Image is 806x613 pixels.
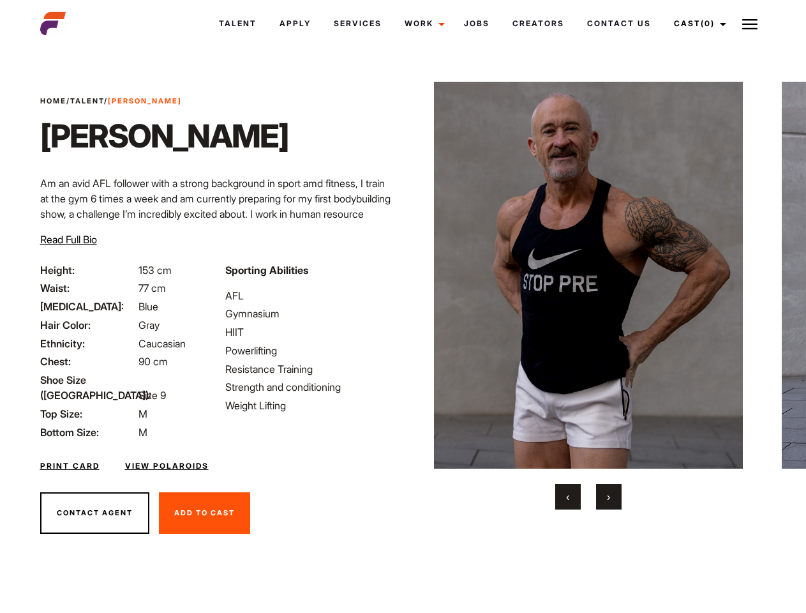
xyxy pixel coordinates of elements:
span: [MEDICAL_DATA]: [40,299,136,314]
span: Ethnicity: [40,336,136,351]
a: Talent [70,96,104,105]
span: Previous [566,490,569,503]
span: Hair Color: [40,317,136,333]
span: / / [40,96,182,107]
li: Weight Lifting [225,398,395,413]
a: Creators [501,6,576,41]
li: AFL [225,288,395,303]
span: Top Size: [40,406,136,421]
span: 90 cm [138,355,168,368]
span: Chest: [40,354,136,369]
button: Read Full Bio [40,232,97,247]
a: Jobs [452,6,501,41]
span: Size 9 [138,389,166,402]
span: Waist: [40,280,136,296]
img: Burger icon [742,17,757,32]
a: Cast(0) [662,6,734,41]
a: Home [40,96,66,105]
span: (0) [701,19,715,28]
li: Gymnasium [225,306,395,321]
a: Services [322,6,393,41]
span: 153 cm [138,264,172,276]
li: Strength and conditioning [225,379,395,395]
a: Talent [207,6,268,41]
span: Gray [138,319,160,331]
span: Add To Cast [174,508,235,517]
li: Powerlifting [225,343,395,358]
span: Read Full Bio [40,233,97,246]
span: Next [607,490,610,503]
li: Resistance Training [225,361,395,377]
p: Am an avid AFL follower with a strong background in sport amd fitness, I train at the gym 6 times... [40,176,396,298]
span: 77 cm [138,282,166,294]
a: Apply [268,6,322,41]
a: Contact Us [576,6,662,41]
a: Work [393,6,452,41]
span: Shoe Size ([GEOGRAPHIC_DATA]): [40,372,136,403]
strong: [PERSON_NAME] [108,96,182,105]
button: Contact Agent [40,492,149,534]
span: Bottom Size: [40,425,136,440]
span: M [138,426,147,439]
li: HIIT [225,324,395,340]
strong: Sporting Abilities [225,264,308,276]
img: cropped-aefm-brand-fav-22-square.png [40,11,66,36]
button: Add To Cast [159,492,250,534]
a: Print Card [40,460,100,472]
a: View Polaroids [125,460,209,472]
h1: [PERSON_NAME] [40,117,288,155]
span: Blue [138,300,158,313]
span: M [138,407,147,420]
span: Height: [40,262,136,278]
span: Caucasian [138,337,186,350]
